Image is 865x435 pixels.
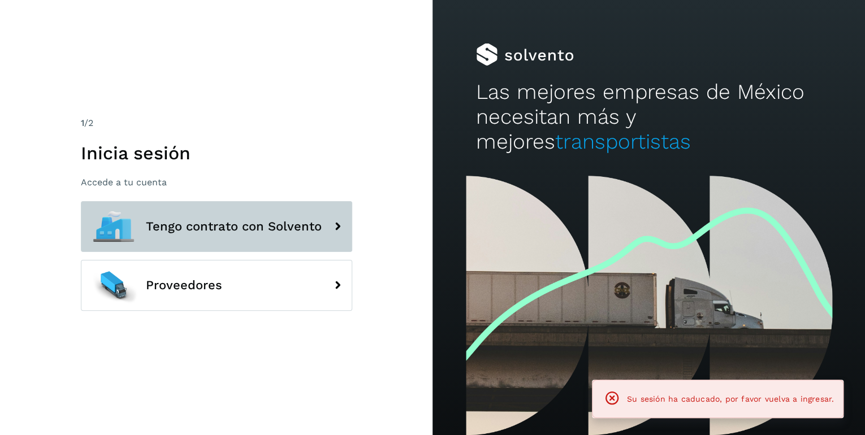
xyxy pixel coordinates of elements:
div: /2 [81,116,352,130]
span: Tengo contrato con Solvento [146,220,322,233]
button: Tengo contrato con Solvento [81,201,352,252]
span: 1 [81,118,84,128]
h1: Inicia sesión [81,142,352,164]
span: Proveedores [146,279,222,292]
button: Proveedores [81,260,352,311]
h2: Las mejores empresas de México necesitan más y mejores [476,80,822,155]
span: transportistas [555,129,691,154]
p: Accede a tu cuenta [81,177,352,188]
span: Su sesión ha caducado, por favor vuelva a ingresar. [627,394,834,403]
